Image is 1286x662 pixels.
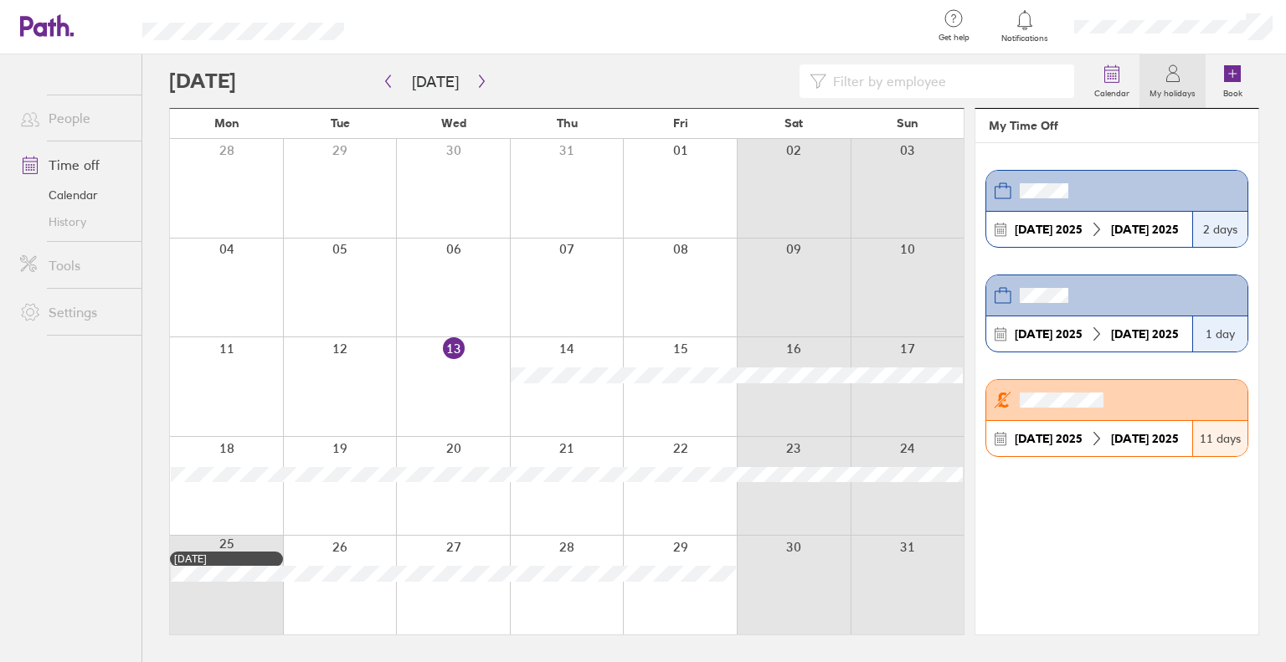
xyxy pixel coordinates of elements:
[998,33,1052,44] span: Notifications
[1213,84,1253,99] label: Book
[7,295,141,329] a: Settings
[897,116,918,130] span: Sun
[1008,223,1089,236] div: 2025
[7,249,141,282] a: Tools
[975,109,1258,143] header: My Time Off
[1008,432,1089,445] div: 2025
[985,275,1248,352] a: [DATE] 2025[DATE] 20251 day
[331,116,350,130] span: Tue
[174,553,279,565] div: [DATE]
[7,148,141,182] a: Time off
[1015,431,1052,446] strong: [DATE]
[998,8,1052,44] a: Notifications
[784,116,803,130] span: Sat
[7,208,141,235] a: History
[1192,316,1247,352] div: 1 day
[399,68,472,95] button: [DATE]
[1192,421,1247,456] div: 11 days
[214,116,239,130] span: Mon
[1104,327,1186,341] div: 2025
[673,116,688,130] span: Fri
[441,116,466,130] span: Wed
[985,170,1248,248] a: [DATE] 2025[DATE] 20252 days
[1104,223,1186,236] div: 2025
[826,65,1064,97] input: Filter by employee
[1104,432,1186,445] div: 2025
[1111,431,1149,446] strong: [DATE]
[1015,326,1052,341] strong: [DATE]
[1139,84,1206,99] label: My holidays
[1192,212,1247,247] div: 2 days
[557,116,578,130] span: Thu
[1084,84,1139,99] label: Calendar
[7,182,141,208] a: Calendar
[1206,54,1259,108] a: Book
[1084,54,1139,108] a: Calendar
[1015,222,1052,237] strong: [DATE]
[1139,54,1206,108] a: My holidays
[985,379,1248,457] a: [DATE] 2025[DATE] 202511 days
[7,101,141,135] a: People
[1008,327,1089,341] div: 2025
[1111,326,1149,341] strong: [DATE]
[1111,222,1149,237] strong: [DATE]
[927,33,981,43] span: Get help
